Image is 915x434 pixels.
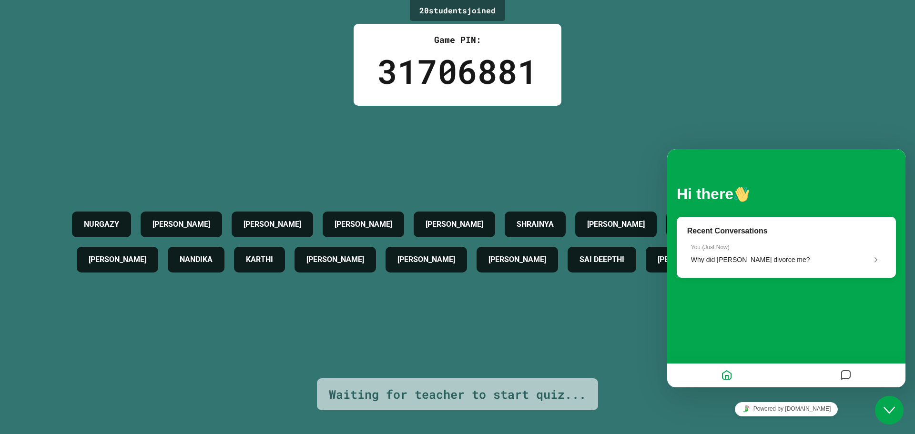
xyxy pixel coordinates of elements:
h4: [PERSON_NAME] [488,254,546,265]
h4: [PERSON_NAME] [152,219,210,230]
h4: [PERSON_NAME] [89,254,146,265]
div: Game PIN: [377,33,538,46]
h4: [PERSON_NAME] [587,219,645,230]
iframe: chat widget [875,396,905,424]
h4: [PERSON_NAME] [335,219,392,230]
h4: SAI DEEPTHI [579,254,624,265]
h4: [PERSON_NAME] [306,254,364,265]
iframe: chat widget [667,149,905,387]
h4: NANDIKA [180,254,213,265]
h4: [PERSON_NAME] [658,254,715,265]
div: 31706881 [377,46,538,96]
h4: [PERSON_NAME] [244,219,301,230]
h4: [PERSON_NAME] [426,219,483,230]
div: Waiting for teacher to start quiz... [329,385,586,404]
h4: [PERSON_NAME] [397,254,455,265]
iframe: chat widget [667,398,905,420]
h4: NURGAZY [84,219,119,230]
h4: SHRAINYA [517,219,554,230]
h4: KARTHI [246,254,273,265]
